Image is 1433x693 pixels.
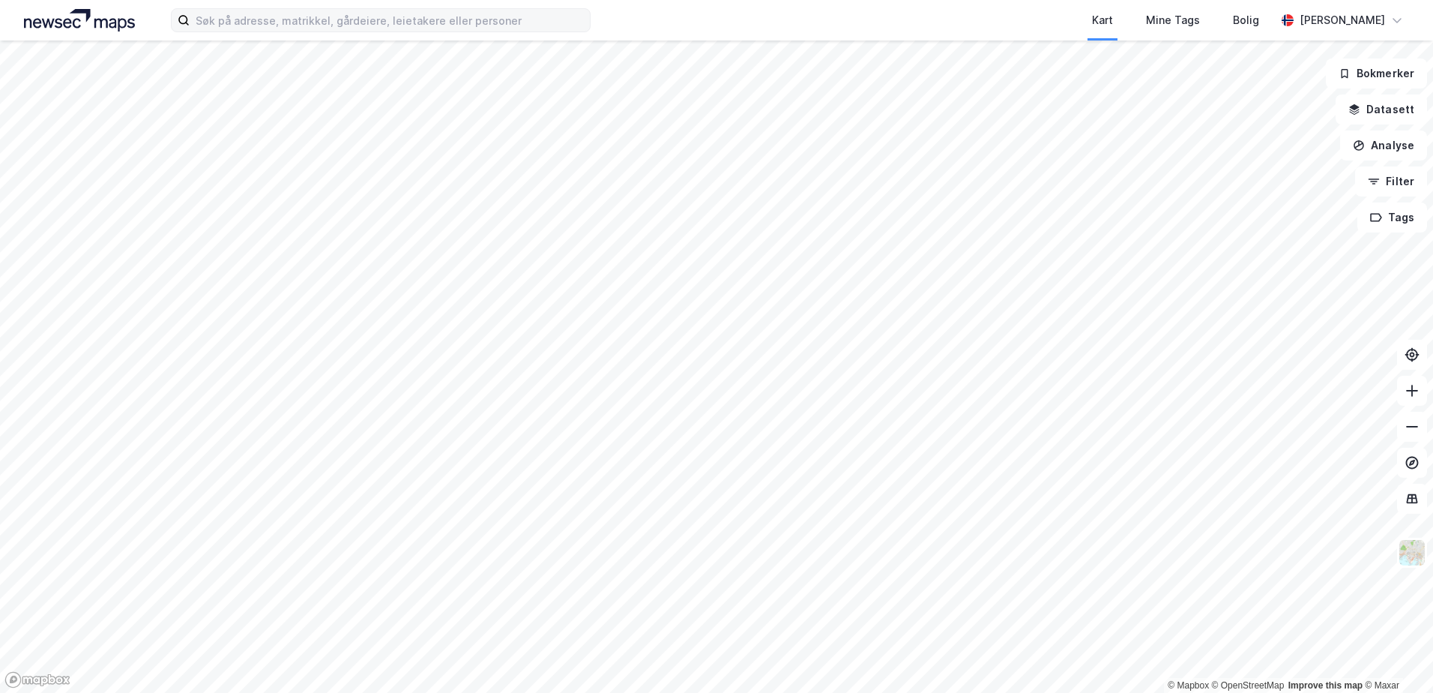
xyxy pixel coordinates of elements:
div: [PERSON_NAME] [1300,11,1385,29]
input: Søk på adresse, matrikkel, gårdeiere, leietakere eller personer [190,9,590,31]
button: Datasett [1336,94,1427,124]
button: Analyse [1340,130,1427,160]
button: Filter [1355,166,1427,196]
a: Improve this map [1288,680,1363,691]
a: Mapbox [1168,680,1209,691]
div: Kart [1092,11,1113,29]
a: OpenStreetMap [1212,680,1285,691]
button: Bokmerker [1326,58,1427,88]
a: Mapbox homepage [4,671,70,688]
iframe: Chat Widget [1358,621,1433,693]
img: Z [1398,538,1426,567]
div: Mine Tags [1146,11,1200,29]
button: Tags [1357,202,1427,232]
div: Bolig [1233,11,1259,29]
img: logo.a4113a55bc3d86da70a041830d287a7e.svg [24,9,135,31]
